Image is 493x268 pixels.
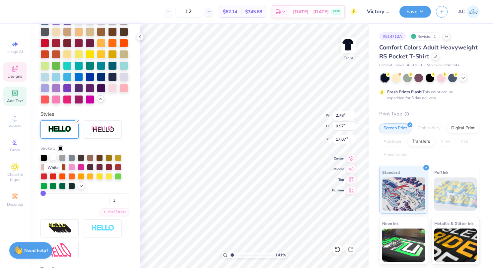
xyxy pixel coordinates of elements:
img: Front [342,38,355,52]
div: # 514712A [379,32,406,40]
span: Center [332,156,344,161]
input: – – [176,6,201,18]
img: Puff Ink [434,177,477,211]
div: Embroidery [413,123,445,133]
img: Metallic & Glitter Ink [434,229,477,262]
img: Stroke [48,125,71,133]
div: Print Type [379,110,480,118]
div: Screen Print [379,123,411,133]
span: Metallic & Glitter Ink [434,220,473,227]
span: Greek [10,147,20,153]
img: Standard [382,177,425,211]
span: Clipart & logos [3,172,27,182]
div: This color can be expedited for 5 day delivery. [387,89,469,101]
img: Shadow [91,125,114,134]
input: Untitled Design [362,5,394,18]
span: Minimum Order: 24 + [427,63,460,68]
div: Rhinestones [379,150,411,160]
div: Revision 1 [409,32,440,40]
div: Front [344,55,353,61]
img: Alex Clarkson [467,5,480,18]
span: Middle [332,167,344,171]
span: $745.68 [245,8,262,15]
span: Top [332,177,344,182]
span: $62.14 [223,8,237,15]
div: White [44,163,62,172]
img: Free Distort [48,243,71,257]
div: Vinyl [436,137,455,147]
div: Applique [379,137,406,147]
div: Transfers [408,137,434,147]
div: Styles [40,110,129,118]
img: Negative Space [91,225,114,232]
span: Decorate [7,202,23,207]
span: Comfort Colors Adult Heavyweight RS Pocket T-Shirt [379,43,478,60]
span: # 6030CC [407,63,423,68]
span: AC [458,8,465,16]
span: Image AI [7,49,23,54]
span: Add Text [7,98,23,103]
div: Digital Print [447,123,479,133]
div: Add Stroke [100,208,129,216]
img: Neon Ink [382,229,425,262]
span: Stroke 1 [40,145,55,151]
span: Neon Ink [382,220,398,227]
a: AC [458,5,480,18]
span: Upload [8,123,22,128]
span: Comfort Colors [379,63,404,68]
strong: Fresh Prints Flash: [387,89,422,95]
span: Bottom [332,188,344,193]
strong: Need help? [24,247,48,254]
span: [DATE] - [DATE] [293,8,329,15]
div: Foil [457,137,472,147]
span: Designs [8,74,22,79]
img: 3d Illusion [48,223,71,234]
span: Standard [382,169,400,176]
span: FREE [333,9,340,14]
span: 141 % [275,252,286,258]
span: Puff Ink [434,169,448,176]
button: Save [399,6,431,18]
